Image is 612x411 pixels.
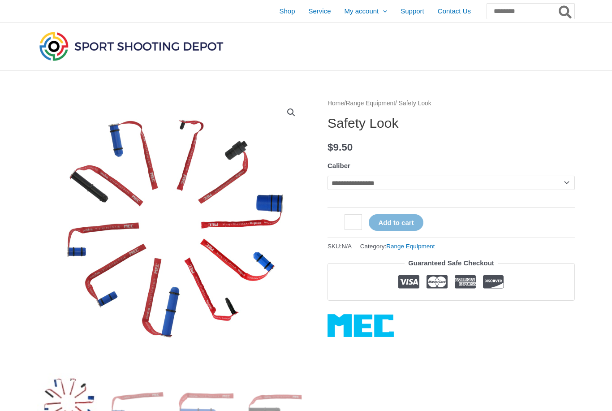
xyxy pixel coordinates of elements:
a: Range Equipment [346,100,395,107]
a: MEC [328,314,394,337]
input: Product quantity [345,214,362,230]
bdi: 9.50 [328,142,353,153]
a: Range Equipment [386,243,435,250]
span: SKU: [328,241,352,252]
a: Home [328,100,344,107]
button: Search [557,4,574,19]
span: $ [328,142,333,153]
label: Caliber [328,162,350,169]
legend: Guaranteed Safe Checkout [405,257,498,269]
span: N/A [342,243,352,250]
img: Sport Shooting Depot [37,30,225,63]
img: Safety Look [37,98,306,367]
nav: Breadcrumb [328,98,575,109]
span: Category: [360,241,435,252]
h1: Safety Look [328,115,575,131]
button: Add to cart [369,214,423,231]
a: View full-screen image gallery [283,104,299,121]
